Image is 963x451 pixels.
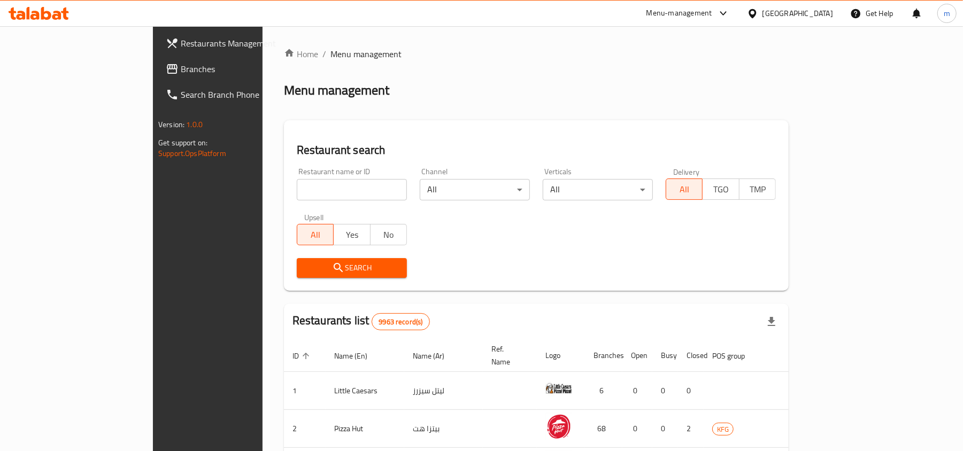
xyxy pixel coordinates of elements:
a: Search Branch Phone [157,82,314,107]
span: POS group [712,349,759,362]
span: TGO [707,182,735,197]
td: 68 [585,410,622,448]
span: Branches [181,63,305,75]
button: All [297,224,334,245]
h2: Restaurant search [297,142,776,158]
th: Closed [678,339,704,372]
span: 1.0.0 [186,118,203,131]
div: All [543,179,653,200]
span: Restaurants Management [181,37,305,50]
th: Open [622,339,652,372]
span: Ref. Name [491,343,524,368]
button: Search [297,258,407,278]
span: m [944,7,950,19]
div: [GEOGRAPHIC_DATA] [762,7,833,19]
button: Yes [333,224,370,245]
td: 0 [652,372,678,410]
td: 2 [678,410,704,448]
img: Pizza Hut [545,413,572,440]
span: KFG [713,423,733,436]
button: TGO [702,178,739,200]
span: Name (Ar) [413,349,458,362]
span: All [671,182,698,197]
div: Total records count [372,313,429,330]
img: Little Caesars [545,375,572,402]
td: ليتل سيزرز [404,372,483,410]
label: Upsell [304,213,324,221]
th: Logo [537,339,585,372]
span: Version: [158,118,184,131]
h2: Restaurants list [292,313,430,330]
span: Search [305,261,398,275]
td: 0 [652,410,678,448]
button: No [370,224,407,245]
span: All [302,227,329,243]
a: Restaurants Management [157,30,314,56]
td: 6 [585,372,622,410]
td: بيتزا هت [404,410,483,448]
h2: Menu management [284,82,389,99]
span: Menu management [330,48,402,60]
a: Branches [157,56,314,82]
td: Little Caesars [326,372,404,410]
button: TMP [739,178,776,200]
span: Yes [338,227,366,243]
th: Branches [585,339,622,372]
label: Delivery [673,168,700,175]
td: 0 [678,372,704,410]
th: Busy [652,339,678,372]
nav: breadcrumb [284,48,789,60]
span: Search Branch Phone [181,88,305,101]
button: All [666,178,703,200]
td: 0 [622,410,652,448]
span: No [375,227,403,243]
span: TMP [744,182,772,197]
td: Pizza Hut [326,410,404,448]
div: Menu-management [646,7,712,20]
li: / [322,48,326,60]
div: Export file [759,309,784,335]
span: Get support on: [158,136,207,150]
a: Support.OpsPlatform [158,146,226,160]
span: 9963 record(s) [372,317,429,327]
span: Name (En) [334,349,381,362]
div: All [420,179,530,200]
span: ID [292,349,313,362]
td: 0 [622,372,652,410]
input: Search for restaurant name or ID.. [297,179,407,200]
